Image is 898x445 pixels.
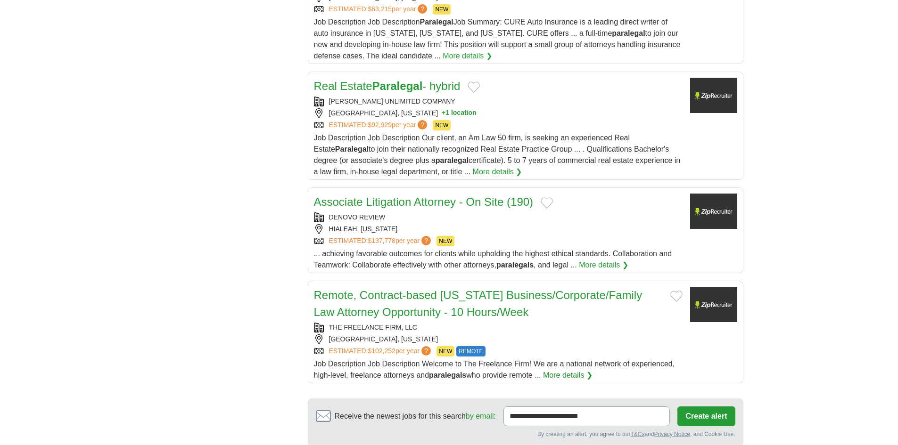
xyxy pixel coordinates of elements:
a: ESTIMATED:$102,252per year? [329,346,433,356]
span: NEW [437,236,454,246]
a: ESTIMATED:$92,929per year? [329,120,429,130]
span: NEW [433,120,451,130]
span: Job Description Job Description Job Summary: CURE Auto Insurance is a leading direct writer of au... [314,18,681,60]
div: DENOVO REVIEW [314,212,683,222]
strong: paralegal [436,156,469,164]
button: +1 location [442,108,477,118]
span: ? [421,236,431,245]
span: REMOTE [456,346,485,356]
img: Company logo [690,194,737,229]
button: Create alert [677,406,735,426]
span: Receive the newest jobs for this search : [335,411,496,422]
strong: Paralegal [420,18,453,26]
strong: paralegals [429,371,466,379]
a: by email [466,412,494,420]
div: THE FREELANCE FIRM, LLC [314,323,683,332]
strong: Paralegal [335,145,369,153]
span: NEW [433,4,451,15]
span: $63,215 [368,5,392,13]
button: Add to favorite jobs [468,81,480,93]
a: More details ❯ [473,166,522,178]
span: + [442,108,445,118]
img: Company logo [690,287,737,322]
a: Associate Litigation Attorney - On Site (190) [314,195,534,208]
a: ESTIMATED:$137,778per year? [329,236,433,246]
a: Real EstateParalegal- hybrid [314,80,461,92]
button: Add to favorite jobs [541,197,553,209]
span: Job Description Job Description Welcome to The Freelance Firm! We are a national network of exper... [314,360,675,379]
span: ? [421,346,431,356]
div: [GEOGRAPHIC_DATA], [US_STATE] [314,108,683,118]
button: Add to favorite jobs [670,291,683,302]
a: Privacy Notice [654,431,690,437]
span: $102,252 [368,347,395,355]
span: ... achieving favorable outcomes for clients while upholding the highest ethical standards. Colla... [314,250,672,269]
strong: paralegals [496,261,534,269]
strong: paralegal [612,29,645,37]
div: By creating an alert, you agree to our and , and Cookie Use. [316,430,735,438]
a: Remote, Contract-based [US_STATE] Business/Corporate/Family Law Attorney Opportunity - 10 Hours/Week [314,289,643,318]
div: [GEOGRAPHIC_DATA], [US_STATE] [314,334,683,344]
span: NEW [437,346,454,356]
a: More details ❯ [579,259,628,271]
img: Company logo [690,78,737,113]
a: More details ❯ [543,370,593,381]
span: Job Description Job Description Our client, an Am Law 50 firm, is seeking an experienced Real Est... [314,134,681,176]
strong: Paralegal [372,80,423,92]
span: ? [418,4,427,14]
span: $92,929 [368,121,392,129]
a: T&Cs [630,431,644,437]
span: ? [418,120,427,129]
div: [PERSON_NAME] UNLIMITED COMPANY [314,97,683,106]
a: More details ❯ [443,50,492,62]
div: HIALEAH, [US_STATE] [314,224,683,234]
span: $137,778 [368,237,395,244]
a: ESTIMATED:$63,215per year? [329,4,429,15]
